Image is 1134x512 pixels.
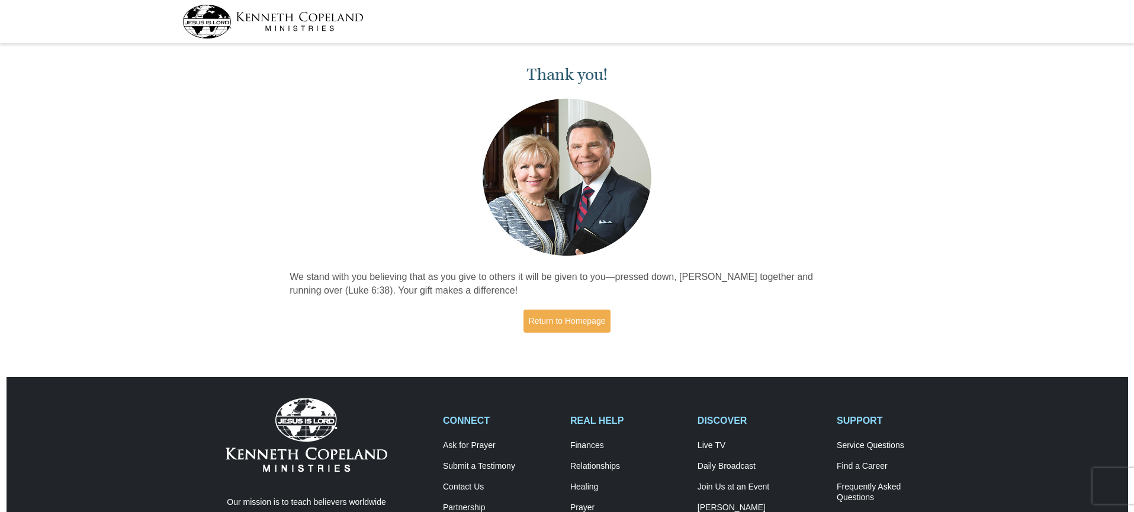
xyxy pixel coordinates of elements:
a: Submit a Testimony [443,461,558,472]
a: Find a Career [837,461,952,472]
h2: REAL HELP [570,415,685,426]
img: Kenneth and Gloria [480,96,654,259]
h1: Thank you! [290,65,844,85]
a: Return to Homepage [523,310,611,333]
a: Relationships [570,461,685,472]
img: Kenneth Copeland Ministries [226,398,387,472]
img: kcm-header-logo.svg [182,5,364,38]
h2: SUPPORT [837,415,952,426]
a: Join Us at an Event [698,482,824,492]
h2: CONNECT [443,415,558,426]
a: Daily Broadcast [698,461,824,472]
a: Contact Us [443,482,558,492]
a: Healing [570,482,685,492]
a: Ask for Prayer [443,440,558,451]
a: Live TV [698,440,824,451]
a: Frequently AskedQuestions [837,482,952,503]
h2: DISCOVER [698,415,824,426]
a: Service Questions [837,440,952,451]
p: We stand with you believing that as you give to others it will be given to you—pressed down, [PER... [290,271,844,298]
a: Finances [570,440,685,451]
